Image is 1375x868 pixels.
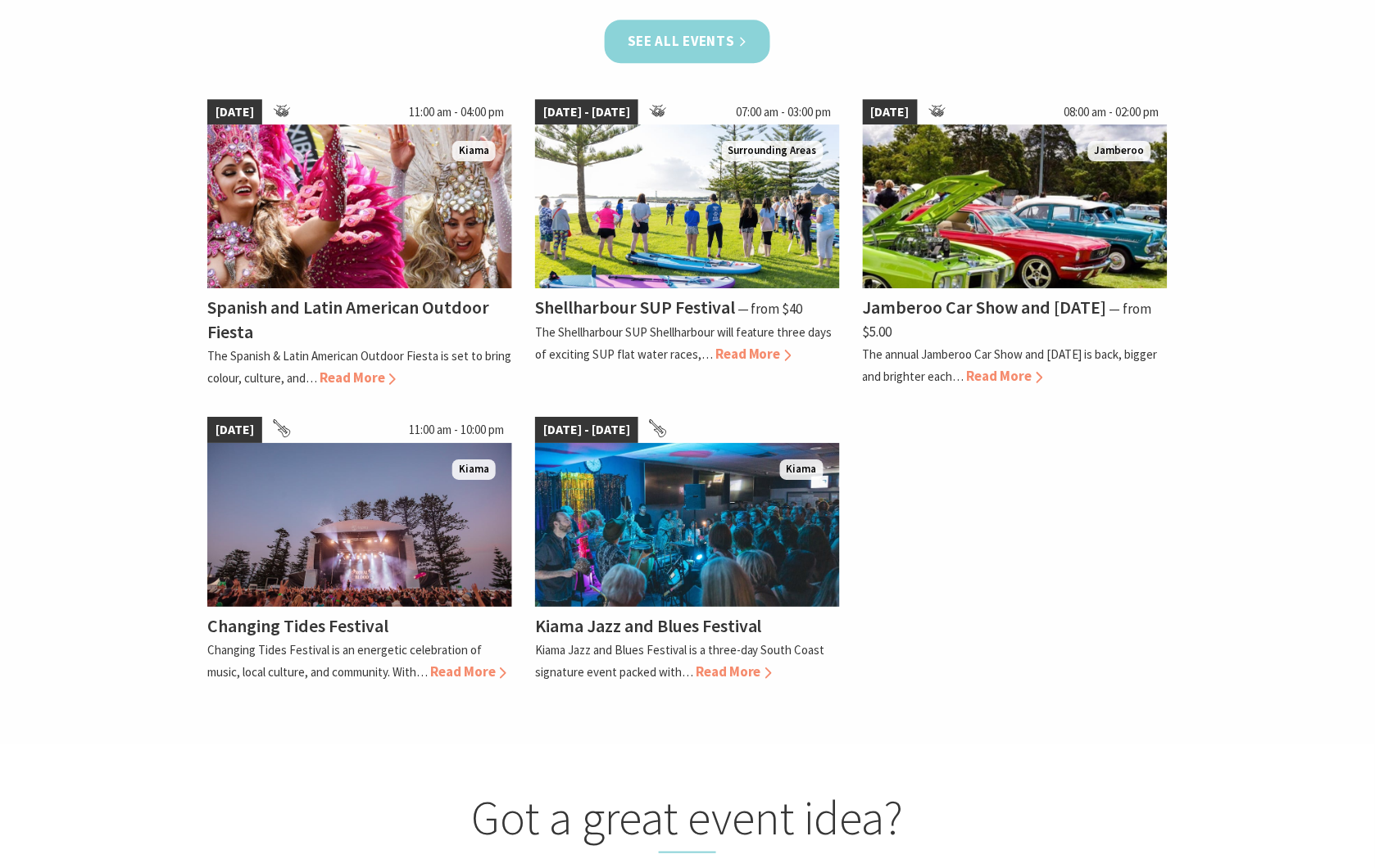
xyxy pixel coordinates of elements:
p: The Spanish & Latin American Outdoor Fiesta is set to bring colour, culture, and… [207,348,511,386]
img: Changing Tides Main Stage [207,443,512,607]
span: [DATE] [863,99,918,125]
h4: Changing Tides Festival [207,614,388,637]
p: The annual Jamberoo Car Show and [DATE] is back, bigger and brighter each… [863,346,1158,384]
img: Dancers in jewelled pink and silver costumes with feathers, holding their hands up while smiling [207,124,512,288]
a: See all Events [605,20,770,63]
span: Kiama [452,459,496,480]
span: Read More [430,662,506,680]
img: Jodie Edwards Welcome to Country [535,124,840,288]
p: Changing Tides Festival is an energetic celebration of music, local culture, and community. With… [207,642,482,680]
img: Kiama Bowling Club [535,443,840,607]
h4: Spanish and Latin American Outdoor Fiesta [207,296,489,342]
h4: Kiama Jazz and Blues Festival [535,614,762,637]
span: Kiama [780,459,824,480]
span: 08:00 am - 02:00 pm [1056,99,1168,125]
h4: Shellharbour SUP Festival [535,296,735,319]
span: Surrounding Areas [722,141,824,161]
a: [DATE] 11:00 am - 04:00 pm Dancers in jewelled pink and silver costumes with feathers, holding th... [207,99,512,389]
img: Jamberoo Car Show [863,124,1168,288]
span: 07:00 am - 03:00 pm [728,99,840,125]
p: The Shellharbour SUP Shellharbour will feature three days of exciting SUP flat water races,… [535,324,833,362]
a: [DATE] 08:00 am - 02:00 pm Jamberoo Car Show Jamberoo Jamberoo Car Show and [DATE] ⁠— from $5.00 ... [863,99,1168,389]
span: ⁠— from $5.00 [863,300,1152,340]
a: [DATE] 11:00 am - 10:00 pm Changing Tides Main Stage Kiama Changing Tides Festival Changing Tides... [207,417,512,683]
span: Kiama [452,141,496,161]
h2: Got a great event idea? [202,789,1173,853]
span: 11:00 am - 04:00 pm [401,99,512,125]
p: Kiama Jazz and Blues Festival is a three-day South Coast signature event packed with… [535,642,825,680]
span: [DATE] - [DATE] [535,417,638,443]
span: Jamberoo [1088,141,1151,161]
span: [DATE] [207,99,262,125]
span: [DATE] - [DATE] [535,99,638,125]
span: Read More [715,345,792,363]
span: Read More [967,367,1043,385]
a: [DATE] - [DATE] Kiama Bowling Club Kiama Kiama Jazz and Blues Festival Kiama Jazz and Blues Festi... [535,417,840,683]
h4: Jamberoo Car Show and [DATE] [863,296,1107,319]
a: [DATE] - [DATE] 07:00 am - 03:00 pm Jodie Edwards Welcome to Country Surrounding Areas Shellharbo... [535,99,840,389]
span: [DATE] [207,417,262,443]
span: Read More [696,662,772,680]
span: Read More [320,368,396,387]
span: 11:00 am - 10:00 pm [401,417,512,443]
span: ⁠— from $40 [737,300,803,318]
